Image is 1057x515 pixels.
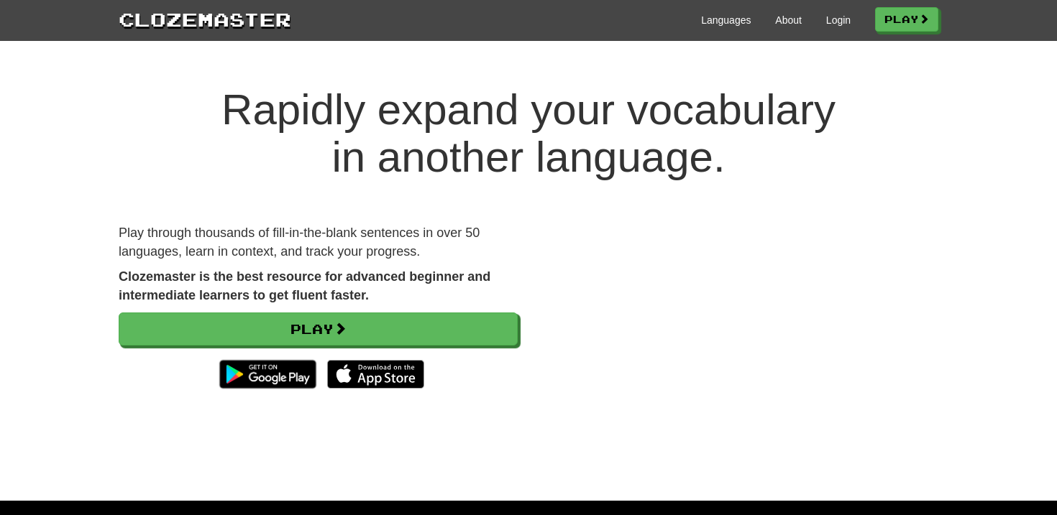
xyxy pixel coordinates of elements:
[119,312,518,345] a: Play
[119,224,518,261] p: Play through thousands of fill-in-the-blank sentences in over 50 languages, learn in context, and...
[875,7,938,32] a: Play
[701,13,751,27] a: Languages
[327,360,424,389] img: Download_on_the_App_Store_Badge_US-UK_135x40-25178aeef6eb6b83b96f5f2d004eda3bffbb37122de64afbaef7...
[775,13,802,27] a: About
[119,269,490,302] strong: Clozemaster is the best resource for advanced beginner and intermediate learners to get fluent fa...
[212,353,324,396] img: Get it on Google Play
[826,13,851,27] a: Login
[119,6,291,32] a: Clozemaster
